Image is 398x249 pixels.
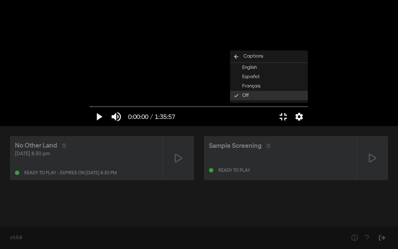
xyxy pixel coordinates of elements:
[15,141,57,150] div: No Other Land
[10,235,336,241] div: v0.5.8
[242,73,259,81] span: Español
[292,107,306,126] button: More settings
[361,232,373,244] button: Help
[232,93,242,98] i: done
[108,107,125,126] button: Mute
[230,72,308,82] button: Español
[376,232,388,244] button: Sign Out
[242,92,249,99] span: Off
[243,53,263,60] span: Captions
[230,50,308,63] button: Back
[90,107,108,126] button: Play
[230,63,308,72] button: English
[125,107,178,126] button: 0:00:00 / 1:35:57
[15,150,158,158] div: [DATE] 8:30 pm
[230,54,243,60] i: arrow_back
[348,232,361,244] button: Help
[242,64,257,71] span: English
[230,91,308,100] button: Off
[218,168,250,173] div: Ready to play
[230,82,308,91] button: Français
[209,141,261,151] div: Sample Screening
[24,171,117,175] div: Ready to play - expires on [DATE] 8:30 pm
[275,107,292,126] button: Exit full screen
[242,83,261,90] span: Français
